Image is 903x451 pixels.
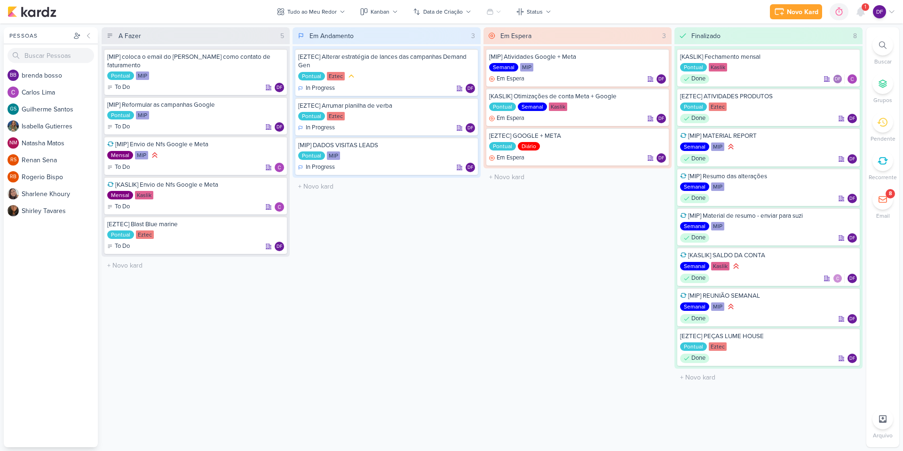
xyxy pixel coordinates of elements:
[680,274,709,283] div: Done
[680,314,709,324] div: Done
[848,74,857,84] img: Carlos Lima
[8,48,94,63] input: Buscar Pessoas
[107,191,133,199] div: Mensal
[10,73,16,78] p: bb
[680,233,709,243] div: Done
[658,117,664,121] p: DF
[680,103,707,111] div: Pontual
[680,251,857,260] div: [KASLIK] SALDO DA CONTA
[848,154,857,164] div: Diego Freitas
[518,103,547,111] div: Semanal
[298,163,335,172] div: In Progress
[849,157,855,162] p: DF
[680,262,709,270] div: Semanal
[848,74,857,84] div: Responsável: Carlos Lima
[497,74,524,84] p: Em Espera
[294,180,479,193] input: + Novo kard
[680,182,709,191] div: Semanal
[848,274,857,283] div: Responsável: Diego Freitas
[849,317,855,322] p: DF
[275,83,284,92] div: Responsável: Diego Freitas
[709,63,727,71] div: Kaslik
[497,153,524,163] p: Em Espera
[107,163,130,172] div: To Do
[107,71,134,80] div: Pontual
[298,123,335,133] div: In Progress
[277,245,282,249] p: DF
[150,150,159,160] div: Prioridade Alta
[680,63,707,71] div: Pontual
[657,114,666,123] div: Responsável: Diego Freitas
[691,354,705,363] p: Done
[275,83,284,92] div: Diego Freitas
[327,112,345,120] div: Eztec
[658,156,664,161] p: DF
[485,170,670,184] input: + Novo kard
[680,332,857,340] div: [EZTEC] PEÇAS LUME HOUSE
[657,153,666,163] div: Responsável: Diego Freitas
[136,71,149,80] div: MIP
[691,233,705,243] p: Done
[277,125,282,130] p: DF
[107,140,284,149] div: [MIP] Envio de Nfs Google e Meta
[489,103,516,111] div: Pontual
[489,142,516,150] div: Pontual
[864,3,866,11] span: 1
[275,122,284,132] div: Diego Freitas
[107,83,130,92] div: To Do
[680,132,857,140] div: [MIP] MATERIAL REPORT
[309,31,354,41] div: Em Andamento
[833,274,845,283] div: Colaboradores: Carlos Lima
[22,155,98,165] div: R e n a n S e n a
[848,114,857,123] div: Diego Freitas
[848,354,857,363] div: Responsável: Diego Freitas
[497,114,524,123] p: Em Espera
[691,154,705,164] p: Done
[726,142,736,151] div: Prioridade Alta
[298,151,325,160] div: Pontual
[848,114,857,123] div: Responsável: Diego Freitas
[849,277,855,281] p: DF
[873,96,892,104] p: Grupos
[115,163,130,172] p: To Do
[298,112,325,120] div: Pontual
[849,31,861,41] div: 8
[848,194,857,203] div: Diego Freitas
[115,122,130,132] p: To Do
[848,233,857,243] div: Diego Freitas
[849,117,855,121] p: DF
[520,63,533,71] div: MIP
[711,182,724,191] div: MIP
[691,194,705,203] p: Done
[691,31,721,41] div: Finalizado
[466,123,475,133] div: Diego Freitas
[873,431,893,440] p: Arquivo
[298,84,335,93] div: In Progress
[275,242,284,251] div: Diego Freitas
[848,274,857,283] div: Diego Freitas
[8,154,19,166] div: Renan Sena
[107,53,284,70] div: [MIP] coloca o email do Rodrigo como contato de faturamento
[10,174,16,180] p: RB
[680,354,709,363] div: Done
[136,111,149,119] div: MIP
[680,53,857,61] div: [KASLIK] Fechamento mensal
[466,163,475,172] div: Responsável: Diego Freitas
[22,138,98,148] div: N a t a s h a M a t o s
[680,114,709,123] div: Done
[466,123,475,133] div: Responsável: Diego Freitas
[848,314,857,324] div: Responsável: Diego Freitas
[103,259,288,272] input: + Novo kard
[680,342,707,351] div: Pontual
[874,57,892,66] p: Buscar
[848,233,857,243] div: Responsável: Diego Freitas
[849,356,855,361] p: DF
[657,74,666,84] div: Responsável: Diego Freitas
[680,74,709,84] div: Done
[711,222,724,230] div: MIP
[298,72,325,80] div: Pontual
[833,274,842,283] img: Carlos Lima
[876,8,883,16] p: DF
[726,302,736,311] div: Prioridade Alta
[889,190,892,198] div: 8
